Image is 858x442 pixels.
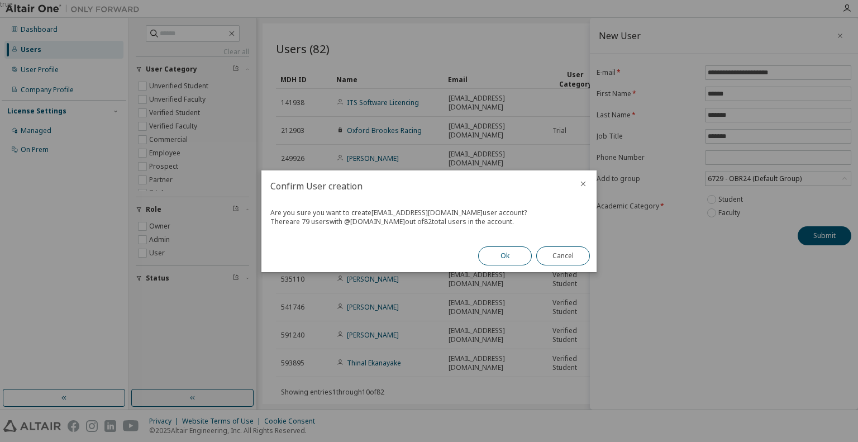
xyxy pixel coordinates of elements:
div: There are 79 users with @ [DOMAIN_NAME] out of 82 total users in the account. [270,217,588,226]
button: close [579,179,588,188]
button: Ok [478,246,532,265]
div: Are you sure you want to create [EMAIL_ADDRESS][DOMAIN_NAME] user account? [270,208,588,217]
button: Cancel [536,246,590,265]
h2: Confirm User creation [261,170,570,202]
